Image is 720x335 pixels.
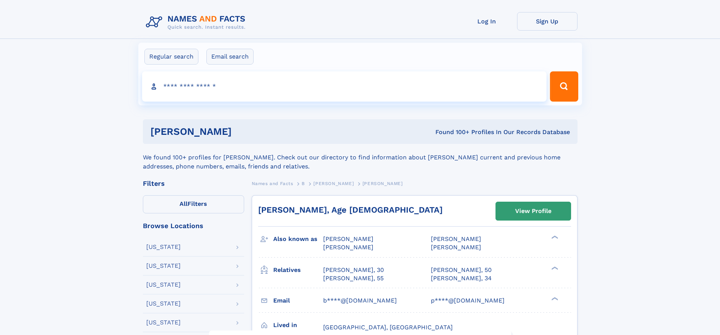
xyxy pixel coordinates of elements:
[206,49,254,65] label: Email search
[273,233,323,245] h3: Also known as
[150,127,334,136] h1: [PERSON_NAME]
[146,282,181,288] div: [US_STATE]
[313,181,354,186] span: [PERSON_NAME]
[143,195,244,213] label: Filters
[431,235,481,242] span: [PERSON_NAME]
[323,266,384,274] a: [PERSON_NAME], 30
[550,235,559,240] div: ❯
[302,181,305,186] span: B
[496,202,571,220] a: View Profile
[146,320,181,326] div: [US_STATE]
[323,235,373,242] span: [PERSON_NAME]
[323,324,453,331] span: [GEOGRAPHIC_DATA], [GEOGRAPHIC_DATA]
[302,179,305,188] a: B
[362,181,403,186] span: [PERSON_NAME]
[144,49,198,65] label: Regular search
[146,263,181,269] div: [US_STATE]
[146,244,181,250] div: [US_STATE]
[273,319,323,332] h3: Lived in
[143,222,244,229] div: Browse Locations
[431,266,492,274] a: [PERSON_NAME], 50
[550,296,559,301] div: ❯
[143,12,252,32] img: Logo Names and Facts
[258,205,443,215] a: [PERSON_NAME], Age [DEMOGRAPHIC_DATA]
[143,144,578,171] div: We found 100+ profiles for [PERSON_NAME]. Check out our directory to find information about [PERS...
[146,301,181,307] div: [US_STATE]
[273,264,323,276] h3: Relatives
[333,128,570,136] div: Found 100+ Profiles In Our Records Database
[142,71,547,102] input: search input
[550,71,578,102] button: Search Button
[457,12,517,31] a: Log In
[517,12,578,31] a: Sign Up
[323,274,384,283] a: [PERSON_NAME], 55
[550,266,559,270] div: ❯
[515,202,551,220] div: View Profile
[431,244,481,251] span: [PERSON_NAME]
[252,179,293,188] a: Names and Facts
[431,274,492,283] a: [PERSON_NAME], 34
[143,180,244,187] div: Filters
[313,179,354,188] a: [PERSON_NAME]
[273,294,323,307] h3: Email
[180,200,187,207] span: All
[323,244,373,251] span: [PERSON_NAME]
